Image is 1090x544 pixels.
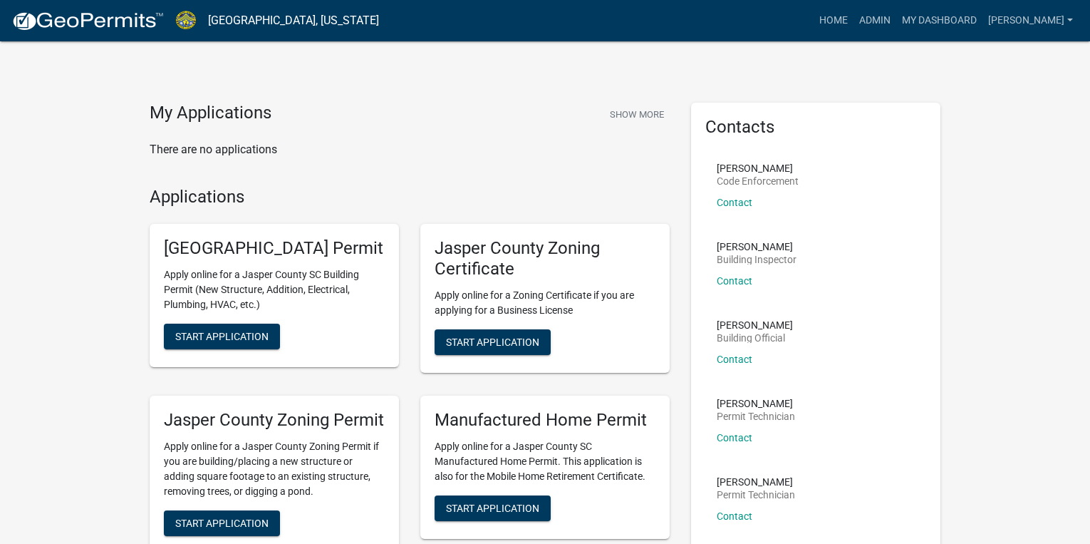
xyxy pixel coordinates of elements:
[435,329,551,355] button: Start Application
[175,11,197,30] img: Jasper County, South Carolina
[435,496,551,521] button: Start Application
[717,490,795,500] p: Permit Technician
[150,187,670,207] h4: Applications
[446,502,539,513] span: Start Application
[717,163,799,173] p: [PERSON_NAME]
[717,411,795,421] p: Permit Technician
[705,117,926,138] h5: Contacts
[164,324,280,349] button: Start Application
[717,275,752,287] a: Contact
[717,333,793,343] p: Building Official
[982,7,1079,34] a: [PERSON_NAME]
[435,410,655,431] h5: Manufactured Home Permit
[717,354,752,365] a: Contact
[175,331,269,342] span: Start Application
[717,176,799,186] p: Code Enforcement
[717,242,796,252] p: [PERSON_NAME]
[717,255,796,265] p: Building Inspector
[717,320,793,330] p: [PERSON_NAME]
[435,238,655,279] h5: Jasper County Zoning Certificate
[150,141,670,158] p: There are no applications
[717,399,795,409] p: [PERSON_NAME]
[208,9,379,33] a: [GEOGRAPHIC_DATA], [US_STATE]
[717,477,795,487] p: [PERSON_NAME]
[164,510,280,536] button: Start Application
[175,517,269,528] span: Start Application
[814,7,853,34] a: Home
[435,439,655,484] p: Apply online for a Jasper County SC Manufactured Home Permit. This application is also for the Mo...
[164,439,385,499] p: Apply online for a Jasper County Zoning Permit if you are building/placing a new structure or add...
[164,238,385,259] h5: [GEOGRAPHIC_DATA] Permit
[150,103,271,124] h4: My Applications
[717,432,752,443] a: Contact
[446,336,539,347] span: Start Application
[164,267,385,312] p: Apply online for a Jasper County SC Building Permit (New Structure, Addition, Electrical, Plumbin...
[164,410,385,431] h5: Jasper County Zoning Permit
[717,197,752,208] a: Contact
[717,510,752,522] a: Contact
[853,7,896,34] a: Admin
[896,7,982,34] a: My Dashboard
[435,288,655,318] p: Apply online for a Zoning Certificate if you are applying for a Business License
[604,103,670,126] button: Show More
